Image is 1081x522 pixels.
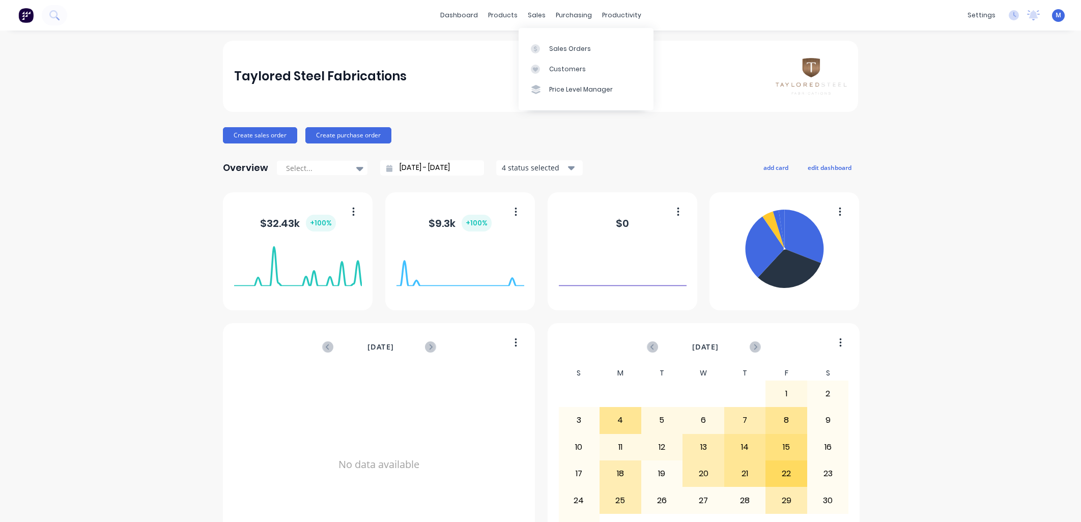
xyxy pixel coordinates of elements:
div: 8 [766,408,807,433]
div: 29 [766,487,807,513]
img: Taylored Steel Fabrications [776,58,847,94]
div: + 100 % [462,215,492,231]
div: 28 [725,487,765,513]
div: 3 [559,408,600,433]
div: Customers [549,65,586,74]
div: 13 [683,434,724,460]
div: 14 [725,434,765,460]
div: 12 [642,434,682,460]
div: 21 [725,461,765,486]
div: Price Level Manager [549,85,613,94]
a: dashboard [435,8,483,23]
span: M [1056,11,1061,20]
div: T [724,366,766,381]
div: W [682,366,724,381]
span: [DATE] [367,341,394,353]
div: 26 [642,487,682,513]
div: Taylored Steel Fabrications [234,66,407,86]
div: 5 [642,408,682,433]
div: 24 [559,487,600,513]
button: add card [757,161,795,174]
div: 7 [725,408,765,433]
div: Overview [223,158,268,178]
div: 30 [808,487,848,513]
div: 1 [766,381,807,407]
button: edit dashboard [801,161,858,174]
div: 27 [683,487,724,513]
div: 22 [766,461,807,486]
div: 4 [600,408,641,433]
div: 10 [559,434,600,460]
span: [DATE] [692,341,719,353]
div: S [558,366,600,381]
div: 4 status selected [502,162,566,173]
div: M [600,366,641,381]
div: sales [523,8,551,23]
div: 9 [808,408,848,433]
div: $ 0 [616,216,629,231]
div: + 100 % [306,215,336,231]
a: Sales Orders [519,38,653,59]
div: productivity [597,8,646,23]
div: products [483,8,523,23]
img: Factory [18,8,34,23]
div: 2 [808,381,848,407]
div: 19 [642,461,682,486]
div: 25 [600,487,641,513]
div: F [765,366,807,381]
div: 6 [683,408,724,433]
div: T [641,366,683,381]
button: 4 status selected [496,160,583,176]
button: Create purchase order [305,127,391,143]
div: 16 [808,434,848,460]
button: Create sales order [223,127,297,143]
div: Sales Orders [549,44,591,53]
div: $ 9.3k [429,215,492,231]
div: $ 32.43k [260,215,336,231]
div: 11 [600,434,641,460]
div: purchasing [551,8,597,23]
div: 20 [683,461,724,486]
div: 17 [559,461,600,486]
div: settings [962,8,1001,23]
div: S [807,366,849,381]
div: 18 [600,461,641,486]
div: 23 [808,461,848,486]
a: Customers [519,59,653,79]
div: 15 [766,434,807,460]
a: Price Level Manager [519,79,653,100]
